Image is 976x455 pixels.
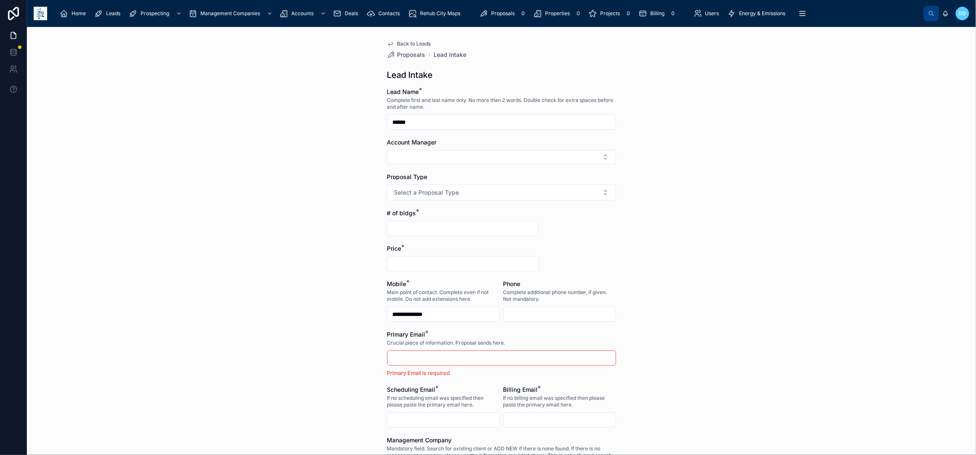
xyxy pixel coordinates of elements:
[705,10,719,17] span: Users
[491,10,515,17] span: Proposals
[330,6,364,21] a: Deals
[387,331,426,338] span: Primary Email
[531,6,586,21] a: Properties0
[503,386,538,393] span: Billing Email
[387,436,452,444] span: Management Company
[387,340,505,346] span: Crucial piece of information. Proposal sends here.
[518,8,528,19] div: 0
[387,139,437,146] span: Account Manager
[586,6,636,21] a: Projects0
[668,8,678,19] div: 0
[420,10,460,17] span: Rehub City Maps
[387,185,616,201] button: Select Button
[623,8,633,19] div: 0
[387,386,436,393] span: Scheduling Email
[291,10,314,17] span: Accounts
[106,10,120,17] span: Leads
[600,10,620,17] span: Projects
[503,395,616,408] span: If no billing email was specified then please paste the primary email here.
[92,6,126,21] a: Leads
[387,150,616,164] button: Select Button
[397,51,426,59] span: Proposals
[477,6,531,21] a: Proposals0
[57,6,92,21] a: Home
[277,6,330,21] a: Accounts
[200,10,260,17] span: Management Companies
[72,10,86,17] span: Home
[434,51,467,59] a: Lead Intake
[959,10,966,17] span: DG
[54,4,924,23] div: scrollable content
[387,88,419,95] span: Lead Name
[394,188,459,197] span: Select a Proposal Type
[387,280,407,287] span: Mobile
[636,6,681,21] a: Billing0
[503,289,616,302] span: Complete additional phone number, if given. Not mandatory.
[387,40,431,47] a: Back to Leads
[387,97,616,110] span: Complete first and last name only. No more than 2 words. Double check for extra spaces before and...
[345,10,358,17] span: Deals
[503,280,521,287] span: Phone
[573,8,583,19] div: 0
[387,173,428,180] span: Proposal Type
[691,6,725,21] a: Users
[725,6,792,21] a: Energy & Emissions
[387,209,416,217] span: # of bldgs
[378,10,400,17] span: Contacts
[387,245,402,252] span: Price
[387,369,616,377] p: Primary Email is required
[387,395,500,408] span: If no scheduling email was specified then please paste the primary email here.
[650,10,665,17] span: Billing
[387,289,500,302] span: Main point of contact. Complete even if not mobile. Do not add extensions here.
[739,10,786,17] span: Energy & Emissions
[186,6,277,21] a: Management Companies
[34,7,47,20] img: App logo
[387,51,426,59] a: Proposals
[141,10,169,17] span: Prospecting
[126,6,186,21] a: Prospecting
[364,6,406,21] a: Contacts
[397,40,431,47] span: Back to Leads
[406,6,466,21] a: Rehub City Maps
[387,69,433,81] h1: Lead Intake
[545,10,570,17] span: Properties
